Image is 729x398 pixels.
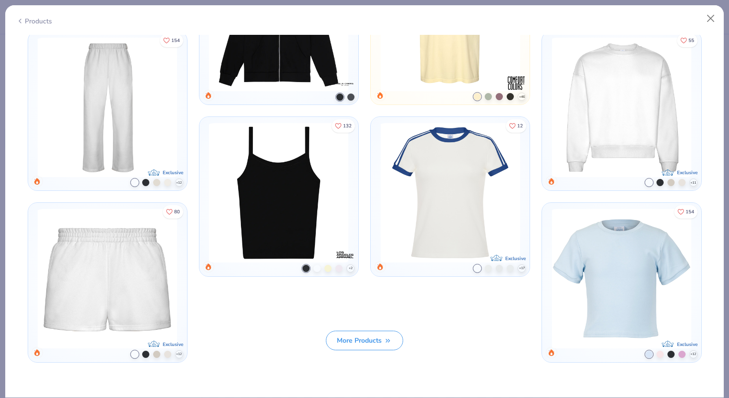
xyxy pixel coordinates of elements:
span: 154 [686,209,694,214]
span: + 2 [349,266,353,271]
div: Exclusive [505,255,526,262]
span: + 12 [176,352,182,357]
div: Exclusive [163,341,183,348]
span: 55 [688,38,694,43]
img: Fresh Prints San Diego Open Heavyweight Sweatpants [33,38,182,177]
img: Fresh Prints Chicago Heavyweight Crewneck [547,38,696,177]
button: Like [677,34,698,47]
img: Los Angeles Apparel Baby Rib Spaghetti Tank [204,123,354,262]
img: brand logo [335,245,354,264]
button: Like [160,34,183,47]
span: 12 [517,124,523,128]
div: Exclusive [677,169,698,177]
img: brand logo [335,74,354,94]
img: brand logo [507,73,526,93]
div: Exclusive [677,341,698,348]
span: + 12 [176,180,182,186]
button: Like [506,119,526,133]
div: Products [16,16,52,26]
span: 80 [174,209,180,214]
span: + 46 [519,94,525,100]
button: Close [702,10,720,28]
img: Fresh Prints Mini Tee [547,209,696,348]
span: 154 [171,38,180,43]
span: 132 [343,124,352,128]
span: + 12 [690,352,696,357]
button: Like [332,119,355,133]
button: Like [674,205,698,219]
img: Fresh Prints Simone Slim Fit Ringer Shirt with Stripes [375,123,525,262]
button: Like [163,205,183,219]
div: Exclusive [163,169,183,177]
button: More Products [326,331,403,350]
img: Fresh Prints Miami Heavyweight Shorts [33,209,182,348]
span: + 17 [519,266,525,271]
span: + 11 [690,180,696,186]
